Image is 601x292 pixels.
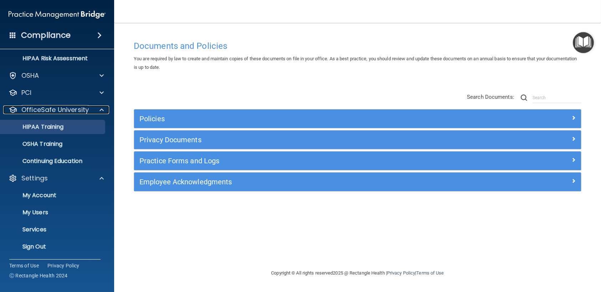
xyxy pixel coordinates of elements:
[21,30,71,40] h4: Compliance
[139,176,576,188] a: Employee Acknowledgments
[9,174,104,183] a: Settings
[5,226,102,233] p: Services
[9,88,104,97] a: PCI
[47,262,80,269] a: Privacy Policy
[134,41,581,51] h4: Documents and Policies
[573,32,594,53] button: Open Resource Center
[478,242,592,270] iframe: Drift Widget Chat Controller
[9,272,68,279] span: Ⓒ Rectangle Health 2024
[21,88,31,97] p: PCI
[9,7,106,22] img: PMB logo
[9,71,104,80] a: OSHA
[139,157,464,165] h5: Practice Forms and Logs
[533,92,581,103] input: Search
[5,243,102,250] p: Sign Out
[21,174,48,183] p: Settings
[5,140,62,148] p: OSHA Training
[139,178,464,186] h5: Employee Acknowledgments
[139,155,576,167] a: Practice Forms and Logs
[9,262,39,269] a: Terms of Use
[416,270,444,276] a: Terms of Use
[139,134,576,145] a: Privacy Documents
[134,56,577,70] span: You are required by law to create and maintain copies of these documents on file in your office. ...
[467,94,514,100] span: Search Documents:
[521,94,527,101] img: ic-search.3b580494.png
[228,262,488,285] div: Copyright © All rights reserved 2025 @ Rectangle Health | |
[139,136,464,144] h5: Privacy Documents
[5,192,102,199] p: My Account
[5,209,102,216] p: My Users
[21,71,39,80] p: OSHA
[387,270,415,276] a: Privacy Policy
[5,123,63,130] p: HIPAA Training
[21,106,89,114] p: OfficeSafe University
[139,115,464,123] h5: Policies
[5,158,102,165] p: Continuing Education
[5,55,102,62] p: HIPAA Risk Assessment
[9,106,104,114] a: OfficeSafe University
[139,113,576,124] a: Policies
